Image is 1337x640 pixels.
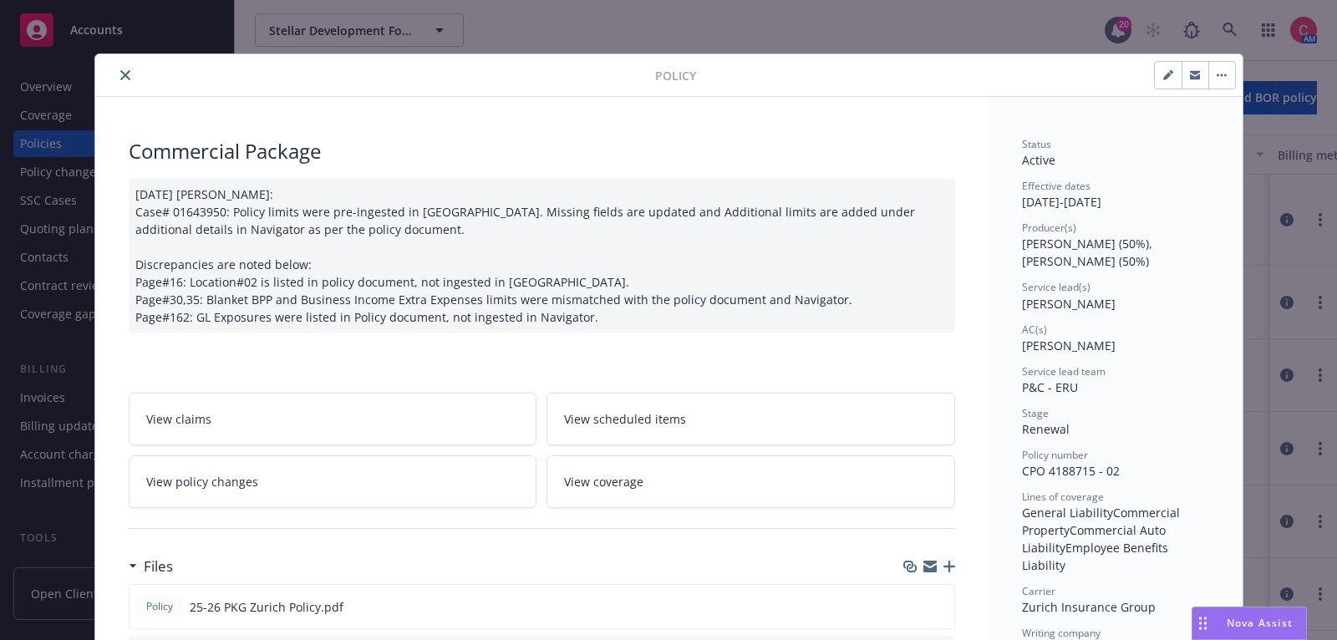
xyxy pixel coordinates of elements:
span: [PERSON_NAME] [1022,296,1116,312]
span: View claims [146,410,211,428]
span: [PERSON_NAME] [1022,338,1116,353]
div: [DATE] - [DATE] [1022,179,1209,211]
span: Effective dates [1022,179,1090,193]
span: Active [1022,152,1055,168]
span: Commercial Auto Liability [1022,522,1169,556]
button: Nova Assist [1192,607,1307,640]
button: preview file [933,598,948,616]
span: Writing company [1022,626,1101,640]
span: Policy [143,599,176,614]
span: Policy number [1022,448,1088,462]
span: Zurich Insurance Group [1022,599,1156,615]
span: Lines of coverage [1022,490,1104,504]
span: 25-26 PKG Zurich Policy.pdf [190,598,343,616]
span: Employee Benefits Liability [1022,540,1172,573]
div: Commercial Package [129,137,955,165]
a: View coverage [546,455,955,508]
span: AC(s) [1022,323,1047,337]
span: View coverage [564,473,643,490]
div: Files [129,556,173,577]
div: Drag to move [1192,607,1213,639]
a: View policy changes [129,455,537,508]
h3: Files [144,556,173,577]
span: Nova Assist [1227,616,1293,630]
span: Status [1022,137,1051,151]
div: [DATE] [PERSON_NAME]: Case# 01643950: Policy limits were pre-ingested in [GEOGRAPHIC_DATA]. Missi... [129,179,955,333]
span: View policy changes [146,473,258,490]
span: Service lead team [1022,364,1106,378]
span: CPO 4188715 - 02 [1022,463,1120,479]
span: Service lead(s) [1022,280,1090,294]
span: P&C - ERU [1022,379,1078,395]
span: Commercial Property [1022,505,1183,538]
a: View scheduled items [546,393,955,445]
span: Producer(s) [1022,221,1076,235]
a: View claims [129,393,537,445]
span: [PERSON_NAME] (50%), [PERSON_NAME] (50%) [1022,236,1156,269]
span: General Liability [1022,505,1113,521]
button: download file [906,598,919,616]
span: View scheduled items [564,410,686,428]
button: close [115,65,135,85]
span: Carrier [1022,584,1055,598]
span: Policy [655,67,696,84]
span: Renewal [1022,421,1070,437]
span: Stage [1022,406,1049,420]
